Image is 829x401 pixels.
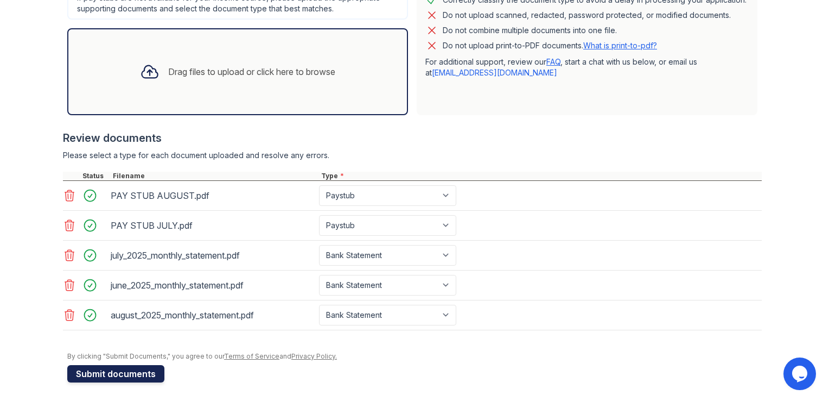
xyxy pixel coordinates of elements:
div: Do not upload scanned, redacted, password protected, or modified documents. [443,9,731,22]
div: PAY STUB JULY.pdf [111,217,315,234]
div: august_2025_monthly_statement.pdf [111,306,315,324]
p: For additional support, review our , start a chat with us below, or email us at [425,57,749,78]
div: Do not combine multiple documents into one file. [443,24,617,37]
a: Terms of Service [224,352,279,360]
div: Drag files to upload or click here to browse [168,65,335,78]
a: [EMAIL_ADDRESS][DOMAIN_NAME] [432,68,557,77]
iframe: chat widget [783,358,818,390]
a: What is print-to-pdf? [583,41,657,50]
div: Status [80,172,111,180]
div: PAY STUB AUGUST.pdf [111,187,315,204]
div: july_2025_monthly_statement.pdf [111,247,315,264]
div: Type [319,172,762,180]
div: Review documents [63,130,762,146]
div: Filename [111,172,319,180]
p: Do not upload print-to-PDF documents. [443,40,657,51]
a: Privacy Policy. [291,352,337,360]
div: Please select a type for each document uploaded and resolve any errors. [63,150,762,161]
div: By clicking "Submit Documents," you agree to our and [67,352,762,361]
button: Submit documents [67,365,164,383]
div: june_2025_monthly_statement.pdf [111,277,315,294]
a: FAQ [546,57,560,66]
